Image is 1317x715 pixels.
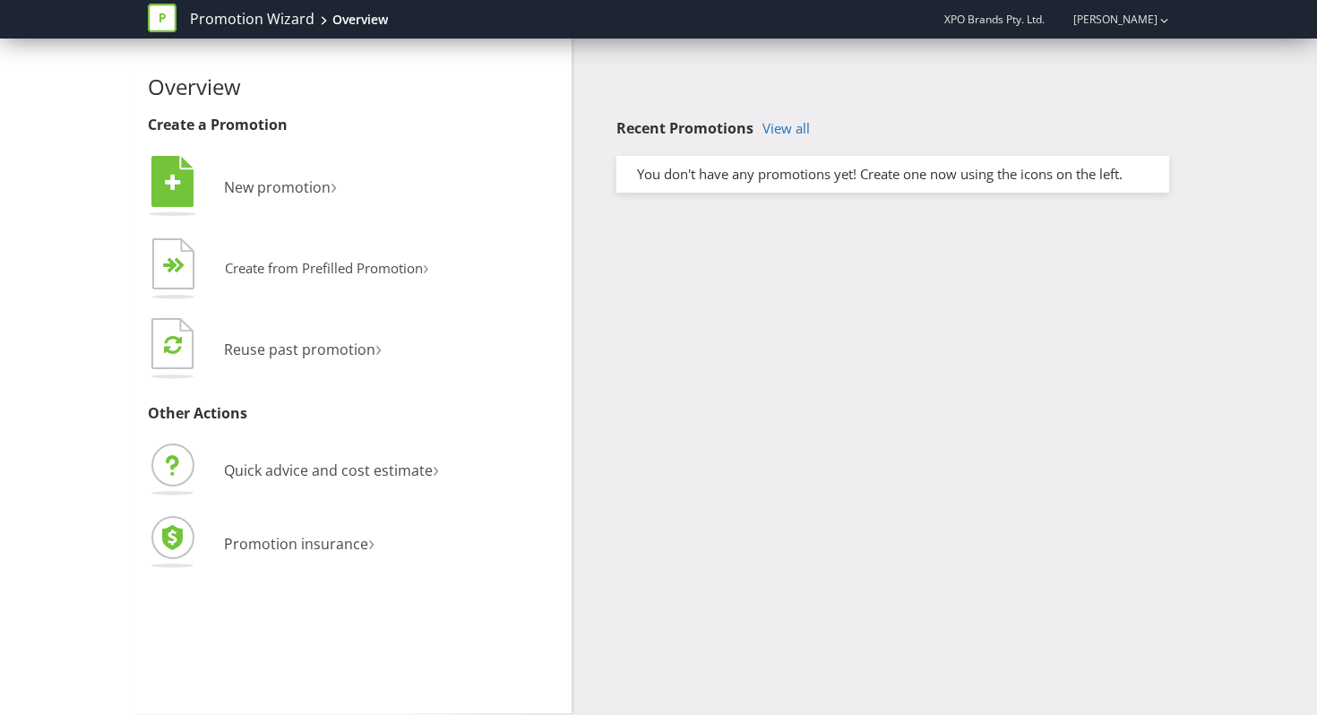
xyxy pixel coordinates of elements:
[616,118,753,138] span: Recent Promotions
[332,11,388,29] div: Overview
[433,453,439,483] span: ›
[190,9,314,30] a: Promotion Wizard
[224,534,368,554] span: Promotion insurance
[762,121,810,136] a: View all
[148,534,374,554] a: Promotion insurance›
[148,75,558,99] h2: Overview
[944,12,1045,27] span: XPO Brands Pty. Ltd.
[148,117,558,134] h3: Create a Promotion
[224,461,433,480] span: Quick advice and cost estimate
[423,253,429,280] span: ›
[164,334,182,355] tspan: 
[148,461,439,480] a: Quick advice and cost estimate›
[148,234,430,306] button: Create from Prefilled Promotion›
[148,406,558,422] h3: Other Actions
[331,170,337,200] span: ›
[624,165,1162,184] div: You don't have any promotions yet! Create one now using the icons on the left.
[225,259,423,277] span: Create from Prefilled Promotion
[165,173,181,193] tspan: 
[224,340,375,359] span: Reuse past promotion
[1055,12,1158,27] a: [PERSON_NAME]
[368,527,374,556] span: ›
[224,177,331,197] span: New promotion
[174,257,185,274] tspan: 
[375,332,382,362] span: ›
